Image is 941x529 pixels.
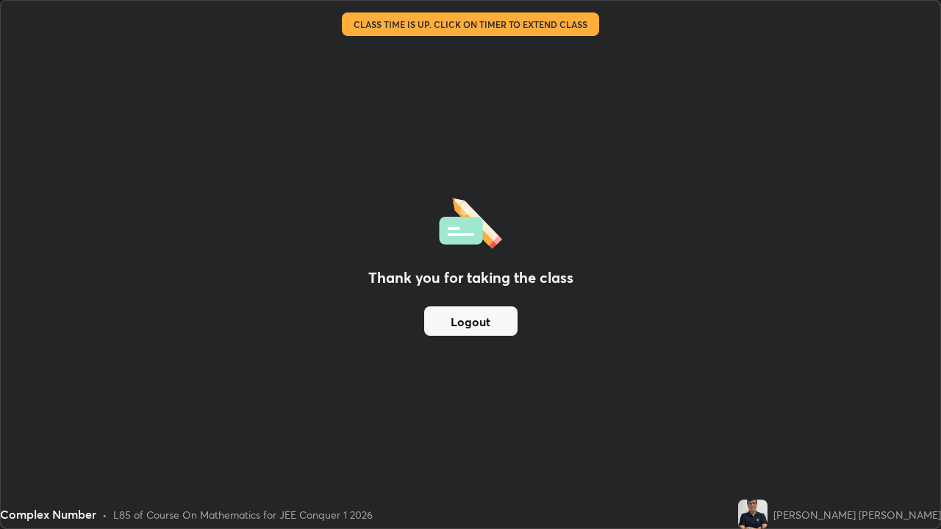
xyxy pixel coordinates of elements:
img: 1bd69877dafd4480bd87b8e1d71fc0d6.jpg [738,500,768,529]
img: offlineFeedback.1438e8b3.svg [439,193,502,249]
h2: Thank you for taking the class [368,267,573,289]
div: L85 of Course On Mathematics for JEE Conquer 1 2026 [113,507,373,522]
div: [PERSON_NAME] [PERSON_NAME] [773,507,941,522]
button: Logout [424,306,518,336]
div: • [102,507,107,522]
